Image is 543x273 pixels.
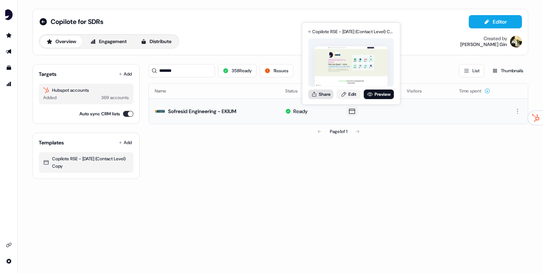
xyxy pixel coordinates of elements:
div: 369 accounts [101,94,129,101]
a: Editor [469,19,522,27]
a: Go to integrations [3,239,15,251]
a: Go to outbound experience [3,46,15,57]
div: [PERSON_NAME] Gin [460,42,507,48]
button: Overview [40,36,82,48]
div: Added [43,94,57,101]
span: Copilote for SDRs [51,17,103,26]
button: List [459,64,484,77]
button: Add [117,69,133,79]
div: Page 1 of 1 [330,128,347,135]
button: Distribute [134,36,178,48]
div: Copilote RSE - [DATE] (Contact Level) Copy [43,155,129,170]
button: Name [155,84,175,98]
button: Visitors [407,84,431,98]
button: Time spent [459,84,490,98]
div: Hubspot accounts [43,87,129,94]
div: Sofresid Engineering - EKIUM [168,108,236,115]
div: Targets [39,70,57,78]
a: Edit [337,90,361,99]
a: Go to prospects [3,29,15,41]
div: Templates [39,139,64,146]
button: Status [285,84,307,98]
a: Go to integrations [3,255,15,267]
img: asset preview [315,46,388,87]
button: 11issues [260,64,293,77]
div: Ready [293,108,308,115]
label: Auto sync CRM lists [79,110,120,118]
a: Preview [364,90,394,99]
button: Editor [469,15,522,28]
button: Share [308,90,334,99]
a: Go to attribution [3,78,15,90]
button: Thumbnails [487,64,528,77]
div: Copilote RSE - [DATE] (Contact Level) Copy for Sofresid Engineering - EKIUM [312,28,394,35]
button: Engagement [84,36,133,48]
div: Created by [484,36,507,42]
img: Armand [510,36,522,48]
button: Add [117,137,133,148]
a: Go to templates [3,62,15,74]
button: 358Ready [218,64,257,77]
